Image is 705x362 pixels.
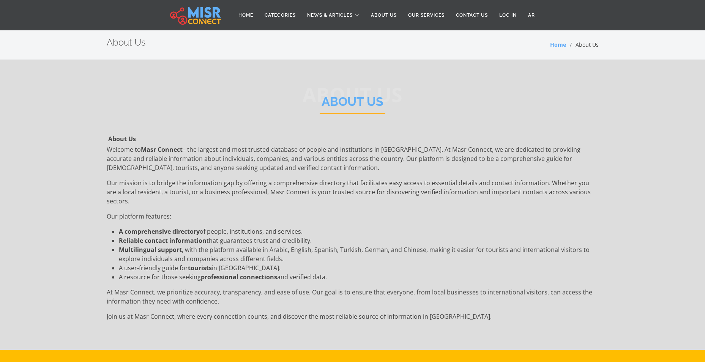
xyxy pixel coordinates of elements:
[119,227,599,236] li: of people, institutions, and services.
[522,8,541,22] a: AR
[119,236,599,245] li: that guarantees trust and credibility.
[450,8,494,22] a: Contact Us
[108,135,136,143] strong: About Us
[494,8,522,22] a: Log in
[141,145,183,154] strong: Masr Connect
[566,41,599,49] li: About Us
[119,236,207,245] strong: Reliable contact information
[107,312,599,321] p: Join us at Masr Connect, where every connection counts, and discover the most reliable source of ...
[307,12,353,19] span: News & Articles
[320,94,385,114] h2: About Us
[188,264,212,272] strong: tourists
[170,6,221,25] img: main.misr_connect
[119,227,200,236] strong: A comprehensive directory
[107,178,599,206] p: Our mission is to bridge the information gap by offering a comprehensive directory that facilitat...
[107,288,599,306] p: At Masr Connect, we prioritize accuracy, transparency, and ease of use. Our goal is to ensure tha...
[119,246,182,254] strong: Multilingual support
[119,263,599,272] li: A user-friendly guide for in [GEOGRAPHIC_DATA].
[550,41,566,48] a: Home
[119,245,599,263] li: , with the platform available in Arabic, English, Spanish, Turkish, German, and Chinese, making i...
[201,273,277,281] strong: professional connections
[119,272,599,282] li: A resource for those seeking and verified data.
[107,37,146,48] h2: About Us
[365,8,402,22] a: About Us
[259,8,301,22] a: Categories
[301,8,365,22] a: News & Articles
[233,8,259,22] a: Home
[402,8,450,22] a: Our Services
[107,145,599,172] p: Welcome to – the largest and most trusted database of people and institutions in [GEOGRAPHIC_DATA...
[107,212,599,221] p: Our platform features:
